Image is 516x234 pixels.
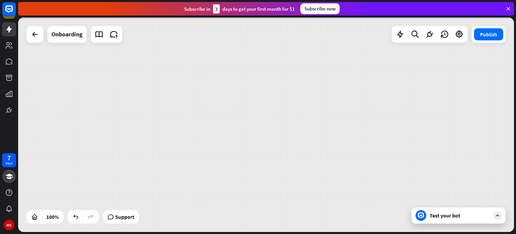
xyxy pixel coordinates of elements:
[4,220,14,230] div: MS
[184,4,295,13] div: Subscribe in days to get your first month for $1
[6,161,12,166] div: days
[300,3,340,14] div: Subscribe now
[2,153,16,167] a: 7 days
[7,155,11,161] div: 7
[213,4,220,13] div: 3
